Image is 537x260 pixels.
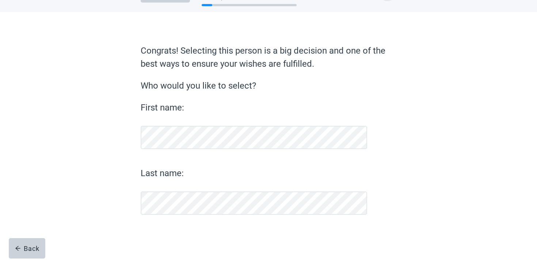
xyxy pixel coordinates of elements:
label: Who would you like to select? [141,79,396,92]
button: arrow-leftBack [9,238,45,259]
label: Congrats! Selecting this person is a big decision and one of the best ways to ensure your wishes ... [141,44,396,70]
label: First name: [141,101,367,114]
label: Last name: [141,167,367,180]
div: Back [15,245,39,252]
span: arrow-left [15,245,21,251]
